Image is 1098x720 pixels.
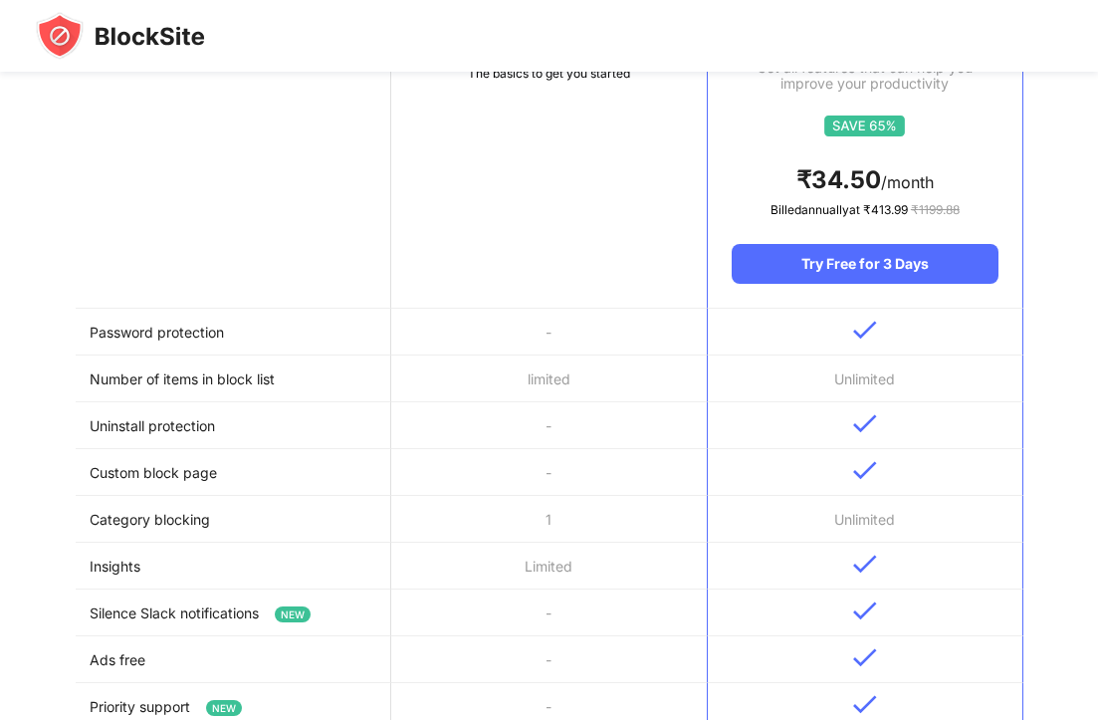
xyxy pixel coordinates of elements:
img: v-blue.svg [853,414,877,433]
img: v-blue.svg [853,321,877,340]
td: Unlimited [707,496,1022,543]
td: Category blocking [76,496,391,543]
img: v-blue.svg [853,555,877,574]
td: - [391,590,707,636]
img: v-blue.svg [853,648,877,667]
td: Custom block page [76,449,391,496]
span: NEW [206,700,242,716]
img: save65.svg [824,116,905,136]
span: ₹ 1199.88 [911,202,960,217]
div: /month [732,164,997,196]
span: ₹ 34.50 [796,165,881,194]
div: Try Free for 3 Days [732,244,997,284]
td: Unlimited [707,356,1022,402]
td: - [391,309,707,356]
td: Ads free [76,636,391,683]
td: - [391,636,707,683]
td: - [391,402,707,449]
img: v-blue.svg [853,601,877,620]
td: Password protection [76,309,391,356]
td: Silence Slack notifications [76,590,391,636]
td: 1 [391,496,707,543]
td: - [391,449,707,496]
div: Billed annually at ₹ 413.99 [732,200,997,220]
td: Uninstall protection [76,402,391,449]
div: Get all features that can help you improve your productivity [732,60,997,92]
td: Limited [391,543,707,590]
img: v-blue.svg [853,695,877,714]
span: NEW [275,606,311,622]
td: Number of items in block list [76,356,391,402]
td: limited [391,356,707,402]
td: Insights [76,543,391,590]
div: The basics to get you started [391,64,707,84]
img: blocksite-icon-black.svg [36,12,205,60]
img: v-blue.svg [853,461,877,480]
